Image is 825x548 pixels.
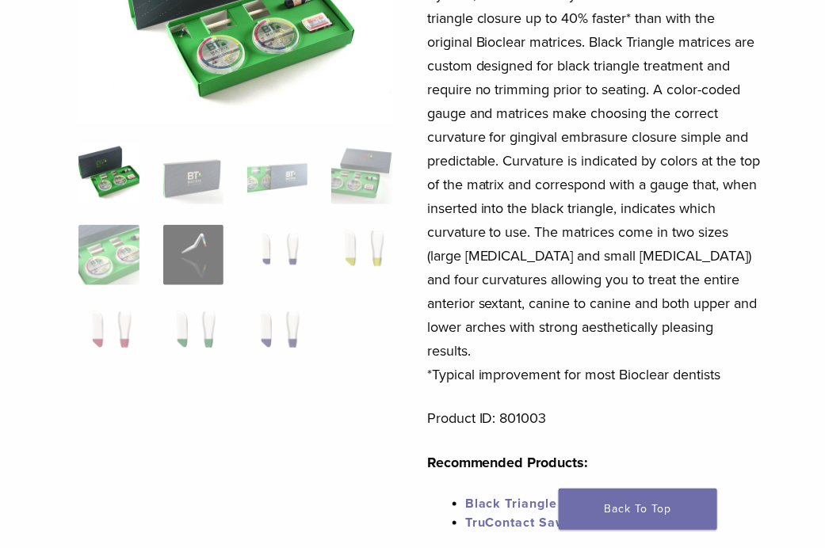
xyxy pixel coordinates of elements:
img: Black Triangle (BT) Kit - Image 3 [247,144,307,204]
strong: Recommended Products: [427,454,589,471]
img: Black Triangle (BT) Kit - Image 5 [78,225,139,285]
img: Black Triangle (BT) Kit - Image 7 [247,225,307,285]
img: Black Triangle (BT) Kit - Image 4 [331,144,391,204]
img: Black Triangle (BT) Kit - Image 6 [163,225,223,285]
p: Product ID: 801003 [427,406,761,430]
img: Black Triangle (BT) Kit - Image 10 [163,306,223,366]
img: Black Triangle (BT) Kit - Image 2 [163,144,223,204]
img: Black Triangle (BT) Kit - Image 11 [247,306,307,366]
a: Back To Top [559,489,717,530]
a: TruContact Saws and [PERSON_NAME] [465,515,716,531]
img: Intro-Black-Triangle-Kit-6-Copy-e1548792917662-324x324.jpg [78,144,139,204]
img: Black Triangle (BT) Kit - Image 8 [331,225,391,285]
img: Black Triangle (BT) Kit - Image 9 [78,306,139,366]
a: Black Triangle Matrix Series [465,496,648,512]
